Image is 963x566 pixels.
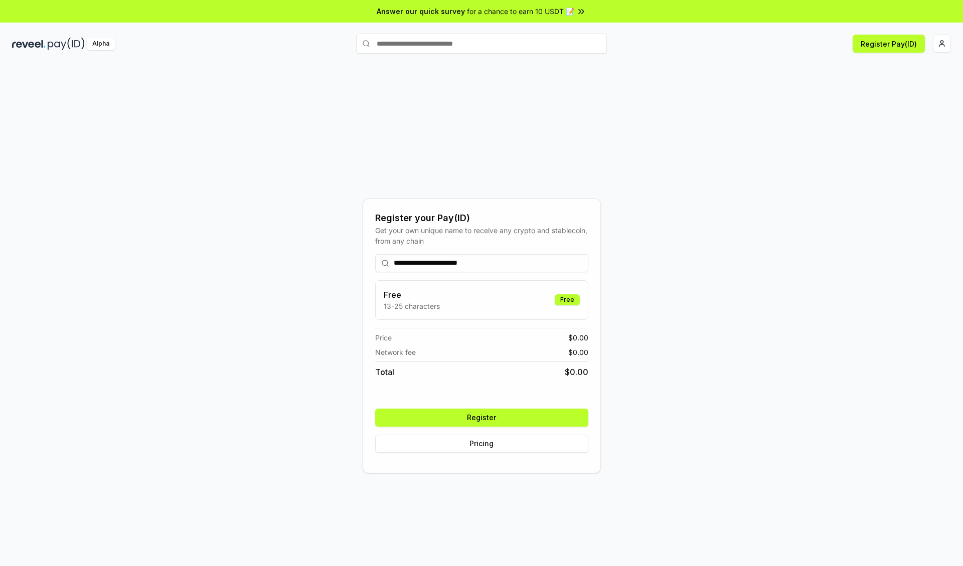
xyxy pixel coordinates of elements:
[853,35,925,53] button: Register Pay(ID)
[384,301,440,311] p: 13-25 characters
[375,211,588,225] div: Register your Pay(ID)
[375,225,588,246] div: Get your own unique name to receive any crypto and stablecoin, from any chain
[375,366,394,378] span: Total
[565,366,588,378] span: $ 0.00
[375,409,588,427] button: Register
[375,347,416,357] span: Network fee
[48,38,85,50] img: pay_id
[568,347,588,357] span: $ 0.00
[377,6,465,17] span: Answer our quick survey
[375,435,588,453] button: Pricing
[568,332,588,343] span: $ 0.00
[87,38,115,50] div: Alpha
[12,38,46,50] img: reveel_dark
[467,6,574,17] span: for a chance to earn 10 USDT 📝
[555,294,580,305] div: Free
[384,289,440,301] h3: Free
[375,332,392,343] span: Price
